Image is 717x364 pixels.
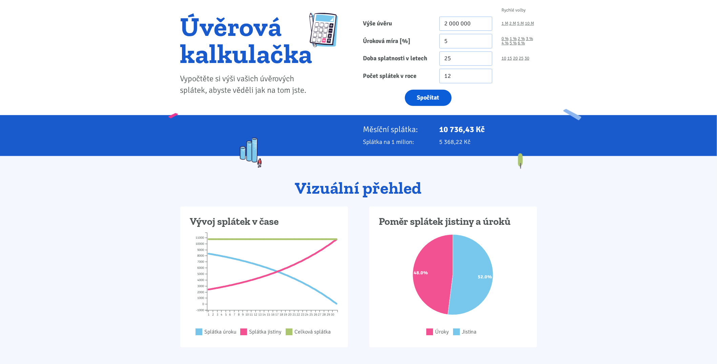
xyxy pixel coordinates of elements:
[288,313,291,317] tspan: 20
[518,37,525,41] a: 2 %
[280,313,283,317] tspan: 18
[197,248,204,252] tspan: 9000
[217,313,218,317] tspan: 3
[509,21,516,26] a: 2 M
[513,56,518,61] a: 20
[501,56,506,61] a: 10
[258,313,262,317] tspan: 13
[507,56,512,61] a: 15
[358,17,435,31] label: Výše úvěru
[262,313,266,317] tspan: 14
[525,56,529,61] a: 30
[242,313,244,317] tspan: 9
[525,21,534,26] a: 10 M
[229,313,231,317] tspan: 6
[212,313,214,317] tspan: 2
[221,313,222,317] tspan: 4
[501,37,509,41] a: 0 %
[249,313,253,317] tspan: 11
[314,313,317,317] tspan: 26
[245,313,249,317] tspan: 10
[309,313,313,317] tspan: 25
[238,313,240,317] tspan: 8
[197,296,204,300] tspan: 1000
[197,278,204,282] tspan: 4000
[197,254,204,258] tspan: 8000
[327,313,330,317] tspan: 29
[501,8,526,13] span: Rychlé volby
[501,41,509,45] a: 4 %
[197,266,204,270] tspan: 6000
[301,313,304,317] tspan: 23
[292,313,296,317] tspan: 21
[196,242,204,246] tspan: 10000
[305,313,308,317] tspan: 24
[439,137,537,147] p: 5 368,22 Kč
[275,313,279,317] tspan: 17
[267,313,270,317] tspan: 15
[208,313,209,317] tspan: 1
[363,125,430,134] p: Měsíční splátka:
[197,260,204,264] tspan: 7000
[197,291,204,295] tspan: 2000
[284,313,287,317] tspan: 19
[233,313,235,317] tspan: 7
[180,179,537,197] h2: Vizuální přehled
[318,313,321,317] tspan: 27
[197,284,204,288] tspan: 3000
[225,313,227,317] tspan: 5
[517,21,524,26] a: 5 M
[519,56,524,61] a: 25
[379,215,527,228] h3: Poměr splátek jistiny a úroků
[190,215,338,228] h3: Vývoj splátek v čase
[358,34,435,48] label: Úroková míra [%]
[526,37,533,41] a: 3 %
[510,37,517,41] a: 1 %
[518,41,525,45] a: 6 %
[331,313,334,317] tspan: 30
[196,308,204,313] tspan: -1000
[180,73,313,96] p: Vypočtěte si výši vašich úvěrových splátek, abyste věděli jak na tom jste.
[271,313,274,317] tspan: 16
[510,41,517,45] a: 5 %
[254,313,257,317] tspan: 12
[296,313,300,317] tspan: 22
[196,236,204,240] tspan: 11000
[197,272,204,276] tspan: 5000
[202,302,204,306] tspan: 0
[358,69,435,83] label: Počet splátek v roce
[405,90,452,106] button: Spočítat
[322,313,326,317] tspan: 28
[439,125,537,134] p: 10 736,43 Kč
[363,137,430,147] p: Splátka na 1 milion:
[358,51,435,66] label: Doba splatnosti v letech
[501,21,508,26] a: 1 M
[180,13,313,67] h1: Úvěrová kalkulačka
